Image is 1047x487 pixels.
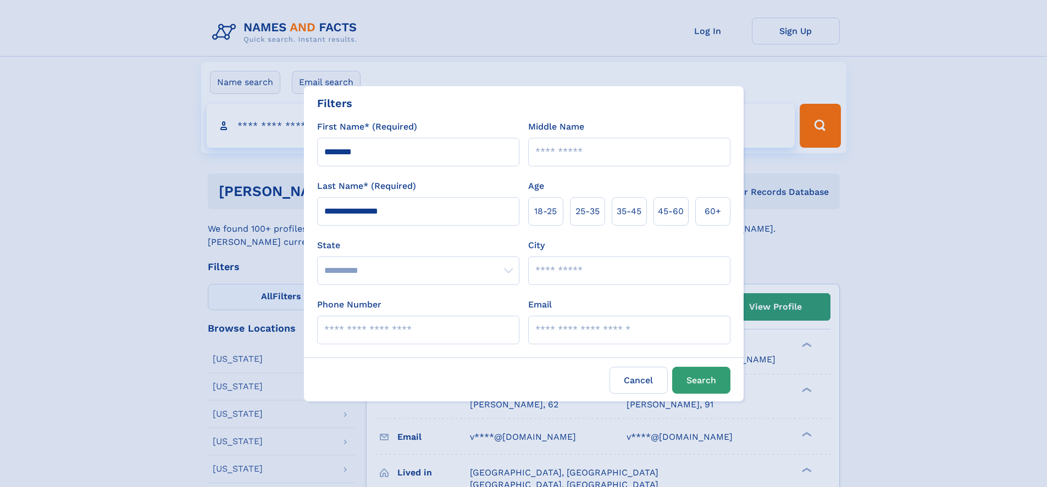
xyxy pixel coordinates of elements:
label: Email [528,298,552,311]
label: City [528,239,545,252]
label: Phone Number [317,298,381,311]
div: Filters [317,95,352,111]
span: 25‑35 [575,205,600,218]
span: 60+ [705,205,721,218]
label: Cancel [610,367,668,394]
label: Middle Name [528,120,584,133]
label: Age [528,180,544,193]
label: State [317,239,519,252]
span: 45‑60 [658,205,684,218]
span: 35‑45 [617,205,641,218]
label: Last Name* (Required) [317,180,416,193]
button: Search [672,367,730,394]
label: First Name* (Required) [317,120,417,133]
span: 18‑25 [534,205,557,218]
